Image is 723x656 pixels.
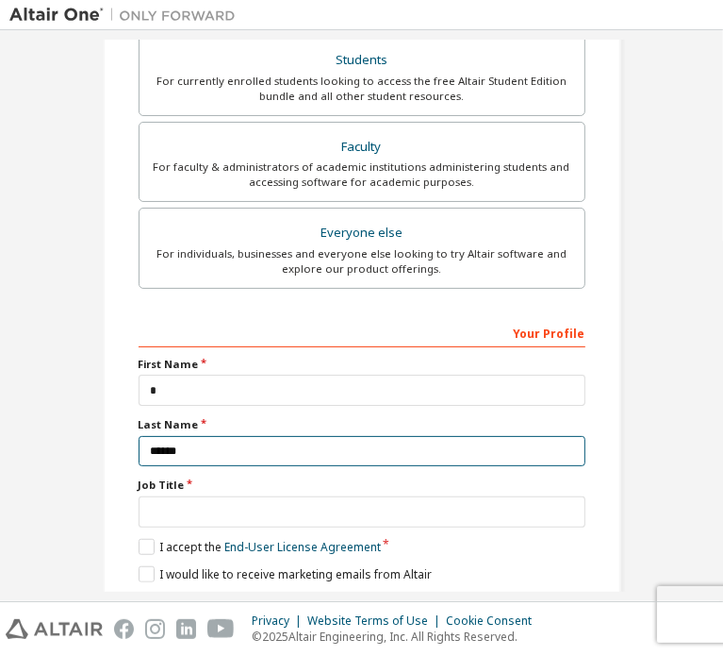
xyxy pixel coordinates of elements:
[139,566,432,582] label: I would like to receive marketing emails from Altair
[151,160,573,190] div: For faculty & administrators of academic institutions administering students and accessing softwa...
[151,74,573,104] div: For currently enrolled students looking to access the free Altair Student Edition bundle and all ...
[114,619,134,639] img: facebook.svg
[6,619,103,639] img: altair_logo.svg
[139,539,381,555] label: I accept the
[145,619,165,639] img: instagram.svg
[224,539,381,555] a: End-User License Agreement
[139,357,585,372] label: First Name
[151,134,573,160] div: Faculty
[151,220,573,246] div: Everyone else
[176,619,196,639] img: linkedin.svg
[139,478,585,493] label: Job Title
[446,614,543,629] div: Cookie Consent
[151,246,573,277] div: For individuals, businesses and everyone else looking to try Altair software and explore our prod...
[252,629,543,645] p: © 2025 Altair Engineering, Inc. All Rights Reserved.
[9,6,245,25] img: Altair One
[151,47,573,74] div: Students
[139,317,585,347] div: Your Profile
[207,619,235,639] img: youtube.svg
[307,614,446,629] div: Website Terms of Use
[252,614,307,629] div: Privacy
[139,417,585,432] label: Last Name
